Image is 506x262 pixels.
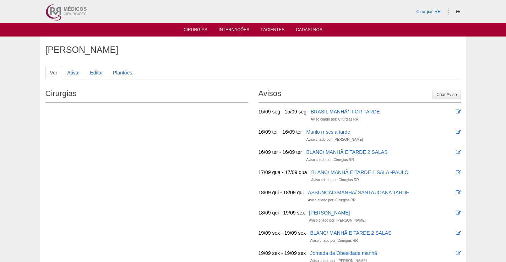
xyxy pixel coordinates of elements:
div: 18/09 qui - 19/09 sex [259,209,305,216]
i: Editar [456,190,461,195]
div: Aviso criado por: Cirurgias RR [310,237,358,244]
div: Aviso criado por: Cirurgias RR [308,197,355,204]
a: Cirurgias RR [416,9,441,14]
div: 17/09 qua - 17/09 qua [259,169,307,176]
div: Aviso criado por: Cirurgias RR [306,156,354,163]
a: Murilo rr scs a tarde [306,129,350,135]
div: 19/09 sex - 19/09 sex [259,250,306,257]
div: Aviso criado por: [PERSON_NAME] [309,217,365,224]
div: 15/09 seg - 15/09 seg [259,108,306,115]
div: 16/09 ter - 16/09 ter [259,128,302,135]
i: Editar [456,251,461,256]
i: Editar [456,170,461,175]
div: Aviso criado por: Cirurgias RR [311,177,359,184]
h1: [PERSON_NAME] [45,45,461,54]
a: Internações [219,27,250,34]
a: Editar [85,66,108,79]
h2: Cirurgias [45,87,248,103]
i: Editar [456,210,461,215]
a: BLANC/ MANHÃ E TARDE 1 SALA -PAULO [311,169,409,175]
i: Editar [456,150,461,155]
a: Cadastros [296,27,322,34]
i: Editar [456,129,461,134]
a: Criar Aviso [432,90,461,99]
a: Ver [45,66,62,79]
a: BRASIL MANHÃ/ IFOR TARDE [311,109,380,115]
div: Aviso criado por: Cirurgias RR [311,116,358,123]
div: 18/09 qui - 18/09 qui [259,189,304,196]
a: Plantões [108,66,137,79]
a: BLANC/ MANHÃ E TARDE 2 SALAS [310,230,391,236]
a: BLANC/ MANHÃ E TARDE 2 SALAS [306,149,387,155]
i: Editar [456,109,461,114]
a: Jornada da Obesidade manhã [310,250,377,256]
a: Pacientes [261,27,284,34]
div: 16/09 ter - 16/09 ter [259,149,302,156]
i: Sair [456,10,460,14]
i: Editar [456,230,461,235]
div: Aviso criado por: [PERSON_NAME] [306,136,363,143]
a: ASSUNÇÃO MANHÃ/ SANTA JOANA TARDE [308,190,409,195]
a: [PERSON_NAME] [309,210,350,216]
a: Ativar [63,66,85,79]
a: Cirurgias [184,27,207,33]
div: 19/09 sex - 19/09 sex [259,229,306,236]
h2: Avisos [259,87,461,103]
